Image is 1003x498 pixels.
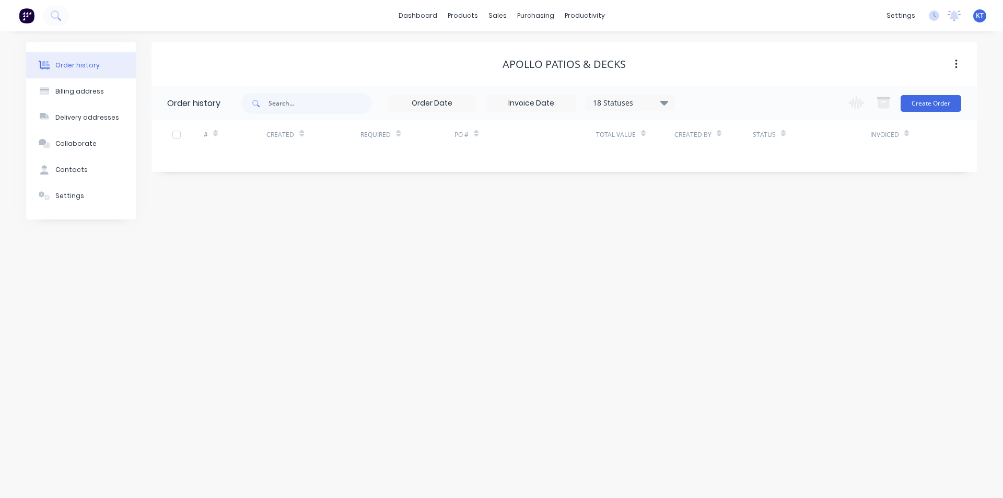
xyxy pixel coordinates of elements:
[26,105,136,131] button: Delivery addresses
[55,87,104,96] div: Billing address
[204,120,266,149] div: #
[454,130,469,140] div: PO #
[360,130,391,140] div: Required
[204,130,208,140] div: #
[266,120,360,149] div: Created
[674,130,712,140] div: Created By
[55,113,119,122] div: Delivery addresses
[587,97,674,109] div: 18 Statuses
[360,120,454,149] div: Required
[393,8,442,24] a: dashboard
[26,52,136,78] button: Order history
[674,120,753,149] div: Created By
[596,120,674,149] div: Total Value
[167,97,220,110] div: Order history
[266,130,294,140] div: Created
[483,8,512,24] div: sales
[753,120,870,149] div: Status
[976,11,984,20] span: KT
[26,183,136,209] button: Settings
[596,130,636,140] div: Total Value
[487,96,575,111] input: Invoice Date
[454,120,596,149] div: PO #
[55,139,97,148] div: Collaborate
[55,61,100,70] div: Order history
[26,157,136,183] button: Contacts
[26,131,136,157] button: Collaborate
[870,130,899,140] div: Invoiced
[55,191,84,201] div: Settings
[26,78,136,105] button: Billing address
[503,58,626,71] div: Apollo Patios & Decks
[269,93,372,114] input: Search...
[559,8,610,24] div: productivity
[901,95,961,112] button: Create Order
[55,165,88,175] div: Contacts
[870,120,933,149] div: Invoiced
[881,8,920,24] div: settings
[442,8,483,24] div: products
[388,96,476,111] input: Order Date
[753,130,776,140] div: Status
[19,8,34,24] img: Factory
[512,8,559,24] div: purchasing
